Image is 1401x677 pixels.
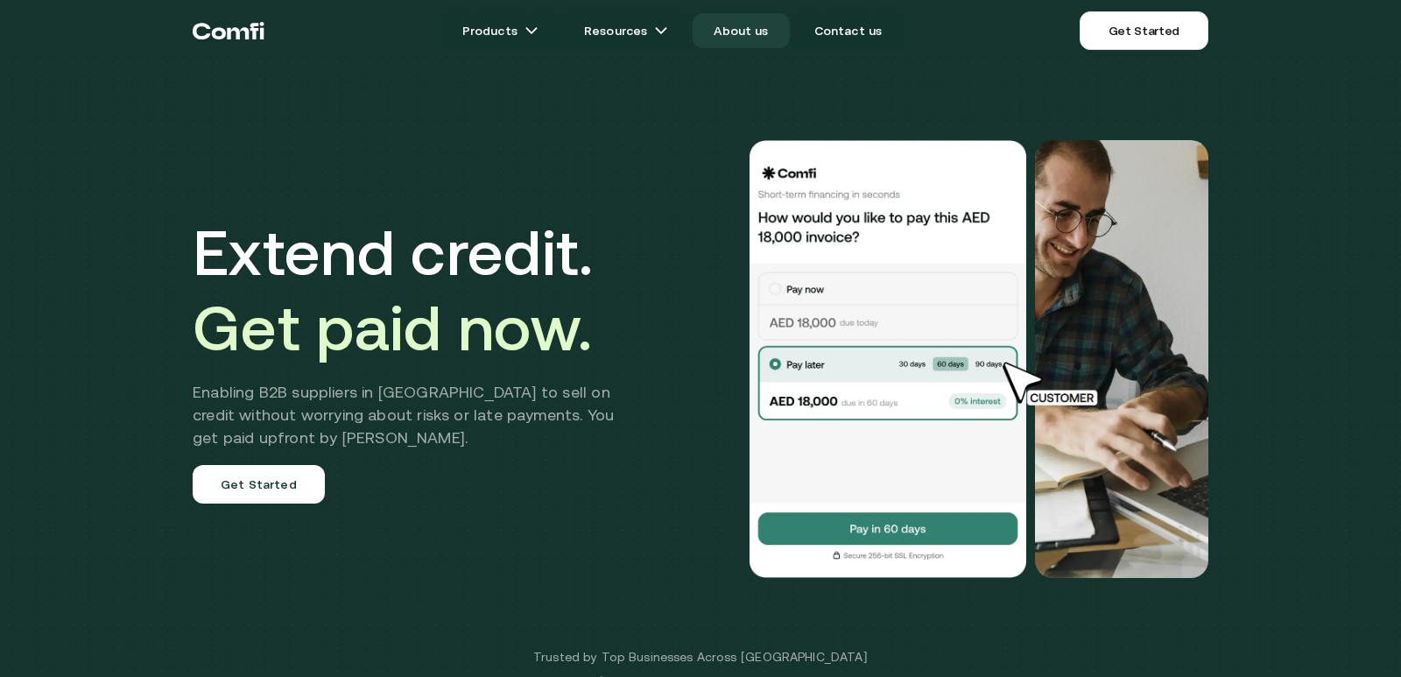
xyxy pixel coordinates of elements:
[693,13,789,48] a: About us
[748,140,1028,578] img: Would you like to pay this AED 18,000.00 invoice?
[193,465,325,504] a: Get Started
[193,4,264,57] a: Return to the top of the Comfi home page
[524,24,539,38] img: arrow icons
[193,215,640,365] h1: Extend credit.
[193,292,592,363] span: Get paid now.
[989,359,1117,408] img: cursor
[563,13,689,48] a: Resourcesarrow icons
[1035,140,1208,578] img: Would you like to pay this AED 18,000.00 invoice?
[1080,11,1208,50] a: Get Started
[193,381,640,449] h2: Enabling B2B suppliers in [GEOGRAPHIC_DATA] to sell on credit without worrying about risks or lat...
[793,13,904,48] a: Contact us
[654,24,668,38] img: arrow icons
[441,13,560,48] a: Productsarrow icons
